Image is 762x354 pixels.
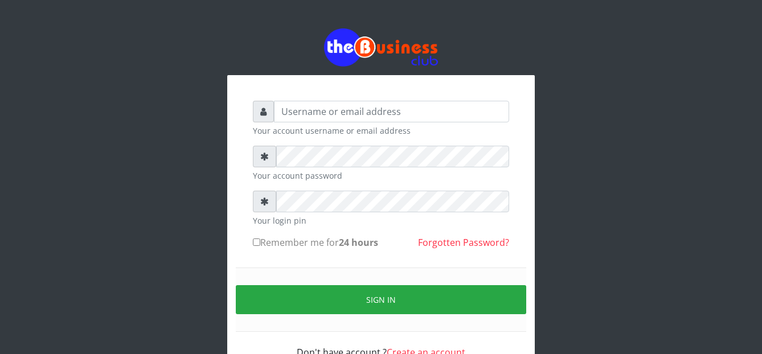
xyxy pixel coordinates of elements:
[253,170,509,182] small: Your account password
[253,238,260,246] input: Remember me for24 hours
[339,236,378,249] b: 24 hours
[253,236,378,249] label: Remember me for
[253,125,509,137] small: Your account username or email address
[236,285,526,314] button: Sign in
[418,236,509,249] a: Forgotten Password?
[253,215,509,227] small: Your login pin
[274,101,509,122] input: Username or email address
